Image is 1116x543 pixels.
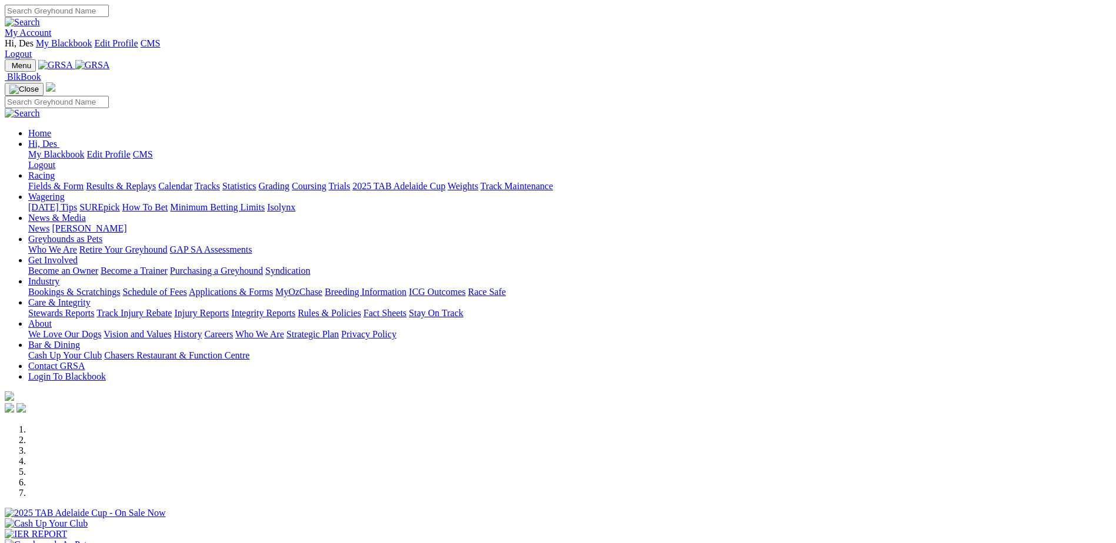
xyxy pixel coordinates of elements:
[195,181,220,191] a: Tracks
[28,266,1111,276] div: Get Involved
[5,17,40,28] img: Search
[5,5,109,17] input: Search
[75,60,110,71] img: GRSA
[5,83,44,96] button: Toggle navigation
[122,287,186,297] a: Schedule of Fees
[158,181,192,191] a: Calendar
[133,149,153,159] a: CMS
[231,308,295,318] a: Integrity Reports
[28,287,1111,297] div: Industry
[28,350,102,360] a: Cash Up Your Club
[28,276,59,286] a: Industry
[46,82,55,92] img: logo-grsa-white.png
[28,149,1111,170] div: Hi, Des
[87,149,131,159] a: Edit Profile
[141,38,161,48] a: CMS
[170,244,252,254] a: GAP SA Assessments
[79,244,168,254] a: Retire Your Greyhound
[222,181,256,191] a: Statistics
[28,340,80,350] a: Bar & Dining
[259,181,289,191] a: Grading
[28,192,65,202] a: Wagering
[28,361,85,371] a: Contact GRSA
[9,85,39,94] img: Close
[16,403,26,413] img: twitter.svg
[101,266,168,276] a: Become a Trainer
[28,149,85,159] a: My Blackbook
[28,287,120,297] a: Bookings & Scratchings
[28,350,1111,361] div: Bar & Dining
[292,181,327,191] a: Coursing
[298,308,361,318] a: Rules & Policies
[275,287,322,297] a: MyOzChase
[189,287,273,297] a: Applications & Forms
[174,308,229,318] a: Injury Reports
[5,391,14,401] img: logo-grsa-white.png
[5,38,34,48] span: Hi, Des
[28,223,49,233] a: News
[28,297,91,307] a: Care & Integrity
[170,202,265,212] a: Minimum Betting Limits
[28,308,94,318] a: Stewards Reports
[28,329,1111,340] div: About
[122,202,168,212] a: How To Bet
[28,202,77,212] a: [DATE] Tips
[448,181,478,191] a: Weights
[28,244,1111,255] div: Greyhounds as Pets
[5,38,1111,59] div: My Account
[5,59,36,72] button: Toggle navigation
[28,223,1111,234] div: News & Media
[28,244,77,254] a: Who We Are
[5,49,32,59] a: Logout
[28,308,1111,319] div: Care & Integrity
[94,38,138,48] a: Edit Profile
[12,61,31,70] span: Menu
[28,266,98,276] a: Become an Owner
[28,329,101,339] a: We Love Our Dogs
[328,181,350,191] a: Trials
[5,72,41,82] a: BlkBook
[28,160,55,170] a: Logout
[409,308,463,318] a: Stay On Track
[28,170,55,180] a: Racing
[52,223,126,233] a: [PERSON_NAME]
[28,139,57,149] span: Hi, Des
[28,234,102,244] a: Greyhounds as Pets
[174,329,202,339] a: History
[364,308,407,318] a: Fact Sheets
[104,350,249,360] a: Chasers Restaurant & Function Centre
[38,60,73,71] img: GRSA
[235,329,284,339] a: Who We Are
[28,319,52,329] a: About
[265,266,310,276] a: Syndication
[341,329,397,339] a: Privacy Policy
[5,518,88,529] img: Cash Up Your Club
[7,72,41,82] span: BlkBook
[352,181,445,191] a: 2025 TAB Adelaide Cup
[481,181,553,191] a: Track Maintenance
[28,371,106,381] a: Login To Blackbook
[79,202,119,212] a: SUREpick
[36,38,92,48] a: My Blackbook
[104,329,171,339] a: Vision and Values
[28,202,1111,213] div: Wagering
[5,529,67,539] img: IER REPORT
[28,139,59,149] a: Hi, Des
[204,329,233,339] a: Careers
[28,181,1111,192] div: Racing
[170,266,263,276] a: Purchasing a Greyhound
[5,403,14,413] img: facebook.svg
[28,213,86,223] a: News & Media
[5,28,52,38] a: My Account
[468,287,505,297] a: Race Safe
[325,287,407,297] a: Breeding Information
[96,308,172,318] a: Track Injury Rebate
[28,255,78,265] a: Get Involved
[267,202,295,212] a: Isolynx
[28,128,51,138] a: Home
[5,96,109,108] input: Search
[287,329,339,339] a: Strategic Plan
[5,508,166,518] img: 2025 TAB Adelaide Cup - On Sale Now
[5,108,40,119] img: Search
[28,181,84,191] a: Fields & Form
